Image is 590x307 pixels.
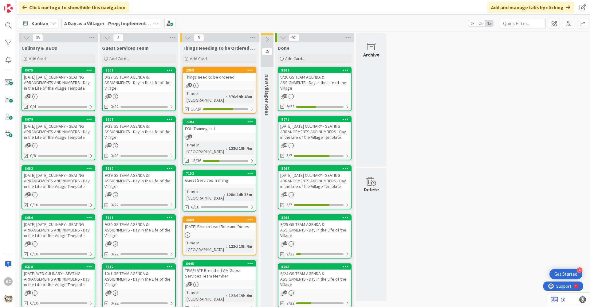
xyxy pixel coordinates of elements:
span: 37 [27,143,31,147]
span: Add Card... [285,56,305,61]
div: 6945 [186,262,256,266]
div: 7152 [186,171,256,176]
div: 2858 [183,68,256,73]
span: Add Card... [190,56,210,61]
span: : [226,243,227,250]
div: Delete [364,186,379,193]
div: Time in [GEOGRAPHIC_DATA] [185,142,226,155]
div: 8067[DATE] [DATE] CULINARY - SEATING ARRANGEMENTS AND NUMBERS - Day in the Life of the Village Te... [278,166,351,190]
span: 37 [27,192,31,196]
div: 8079 [25,117,95,122]
span: 5/7 [286,153,292,159]
div: 9/29 GS TEAM AGENDA & ASSIGNMENTS - Day in the Life of the Village [103,171,175,190]
b: A Day as a Villager - Prep, Implement and Execute [64,20,174,26]
div: [DATE] [DATE] CULINARY - SEATING ARRANGEMENTS AND NUMBERS - Day in the Life of the Village Template [22,220,95,239]
div: 8309 [103,117,175,122]
div: 8059 [22,215,95,220]
div: 7103FOH Training List [183,119,256,133]
span: 0/10 [30,202,38,208]
div: 83089/27 GS TEAM AGENDA & ASSIGNMENTS - Day in the Life of the Village [103,68,175,92]
div: 8071[DATE] [DATE] CULINARY - SEATING ARRANGEMENTS AND NUMBERS - Day in the Life of the Village Te... [278,117,351,141]
div: [DATE] WED CULINARY - SEATING ARRANGEMENTS AND NUMBERS - Day in the Life of the Village Template [22,270,95,289]
div: 8071 [278,117,351,122]
div: 8059[DATE] [DATE] CULINARY - SEATING ARRANGEMENTS AND NUMBERS - Day in the Life of the Village Te... [22,215,95,239]
div: 8311 [105,216,175,220]
span: Add Card... [109,56,129,61]
div: 9/24 GS TEAM AGENDA & ASSIGNMENTS - Day in the Life of the Village [278,270,351,289]
span: 0/8 [30,153,36,159]
span: 43 [283,143,287,147]
div: 8307 [281,68,351,72]
span: 20 [283,290,287,294]
span: 0/10 [30,251,38,257]
span: 0/23 [111,153,119,159]
div: 8318 [22,264,95,270]
img: Visit kanbanzone.com [4,4,13,13]
div: 4 [577,267,582,273]
div: 82659/24 GS TEAM AGENDA & ASSIGNMENTS - Day in the Life of the Village [278,264,351,289]
span: : [226,145,227,152]
span: 7/22 [286,300,294,306]
div: 9/28 GS TEAM AGENDA & ASSIGNMENTS - Day in the Life of the Village [103,122,175,141]
div: 82669/25 GS TEAM AGENDA & ASSIGNMENTS - Day in the Life of the Village [278,215,351,239]
div: 83119/30 GS TEAM AGENDA & ASSIGNMENTS - Day in the Life of the Village [103,215,175,239]
div: 376d 9h 48m [227,93,254,100]
div: FOH Training List [183,125,256,133]
div: 8075[DATE] [DATE] CULINARY - SEATING ARRANGEMENTS AND NUMBERS - Day in the Life of the Village Te... [22,68,95,92]
span: Add Card... [29,56,49,61]
span: 0/10 [30,300,38,306]
div: 83109/29 GS TEAM AGENDA & ASSIGNMENTS - Day in the Life of the Village [103,166,175,190]
span: 22 [108,290,112,294]
div: 9/25 GS TEAM AGENDA & ASSIGNMENTS - Day in the Life of the Village [278,220,351,239]
div: 8266 [281,216,351,220]
div: 2858 [186,68,256,72]
div: 2689 [186,218,256,222]
div: 8318 [25,265,95,269]
div: 83079/26 GS TEAM AGENDA & ASSIGNMENTS - Day in the Life of the Village [278,68,351,92]
div: [DATE] [DATE] CULINARY - SEATING ARRANGEMENTS AND NUMBERS - Day in the Life of the Village Template [22,73,95,92]
span: Support [13,1,28,8]
div: 2689[DATE] Brunch Lead Role and Duties [183,217,256,231]
span: 1 [188,134,192,138]
span: 13/36 [191,157,201,164]
div: 8308 [105,68,175,72]
span: 35 [33,34,43,41]
span: : [224,191,225,198]
span: 0/22 [111,103,119,110]
div: Time in [GEOGRAPHIC_DATA] [185,90,226,103]
span: 22 [108,192,112,196]
span: 5 [194,34,204,41]
span: 22 [283,241,287,245]
div: 8312 [105,265,175,269]
div: 8079[DATE] [DATE] CULINARY - SEATING ARRANGEMENTS AND NUMBERS - Day in the Life of the Village Te... [22,117,95,141]
div: 10/1 GS TEAM AGENDA & ASSIGNMENTS - Day in the Life of the Village [103,270,175,289]
div: 8071 [281,117,351,122]
div: 8266 [278,215,351,220]
div: 8075 [22,68,95,73]
div: 8310 [103,166,175,171]
span: 201 [289,34,299,41]
div: [DATE] Brunch Lead Role and Duties [183,223,256,231]
span: : [226,292,227,299]
div: 8318[DATE] WED CULINARY - SEATING ARRANGEMENTS AND NUMBERS - Day in the Life of the Village Template [22,264,95,289]
span: 37 [27,290,31,294]
span: 39 [27,94,31,98]
div: 128d 14h 33m [225,191,254,198]
div: 831210/1 GS TEAM AGENDA & ASSIGNMENTS - Day in the Life of the Village [103,264,175,289]
span: 4 [188,83,192,87]
div: Time in [GEOGRAPHIC_DATA] [185,239,226,253]
div: Archive [363,51,380,58]
span: 16/24 [191,106,201,112]
span: 2x [477,20,485,26]
div: Time in [GEOGRAPHIC_DATA] [185,289,226,302]
span: New Villager Ideas [264,74,270,116]
div: Guest Services Training [183,176,256,184]
div: 122d 19h 4m [227,145,254,152]
span: Guest Services Team [102,45,149,51]
span: Culinary & BEOs [22,45,57,51]
div: 8053 [25,166,95,171]
div: 9/26 GS TEAM AGENDA & ASSIGNMENTS - Day in the Life of the Village [278,73,351,92]
div: 8075 [25,68,95,72]
div: AC [4,277,13,286]
div: 7152Guest Services Training [183,171,256,184]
